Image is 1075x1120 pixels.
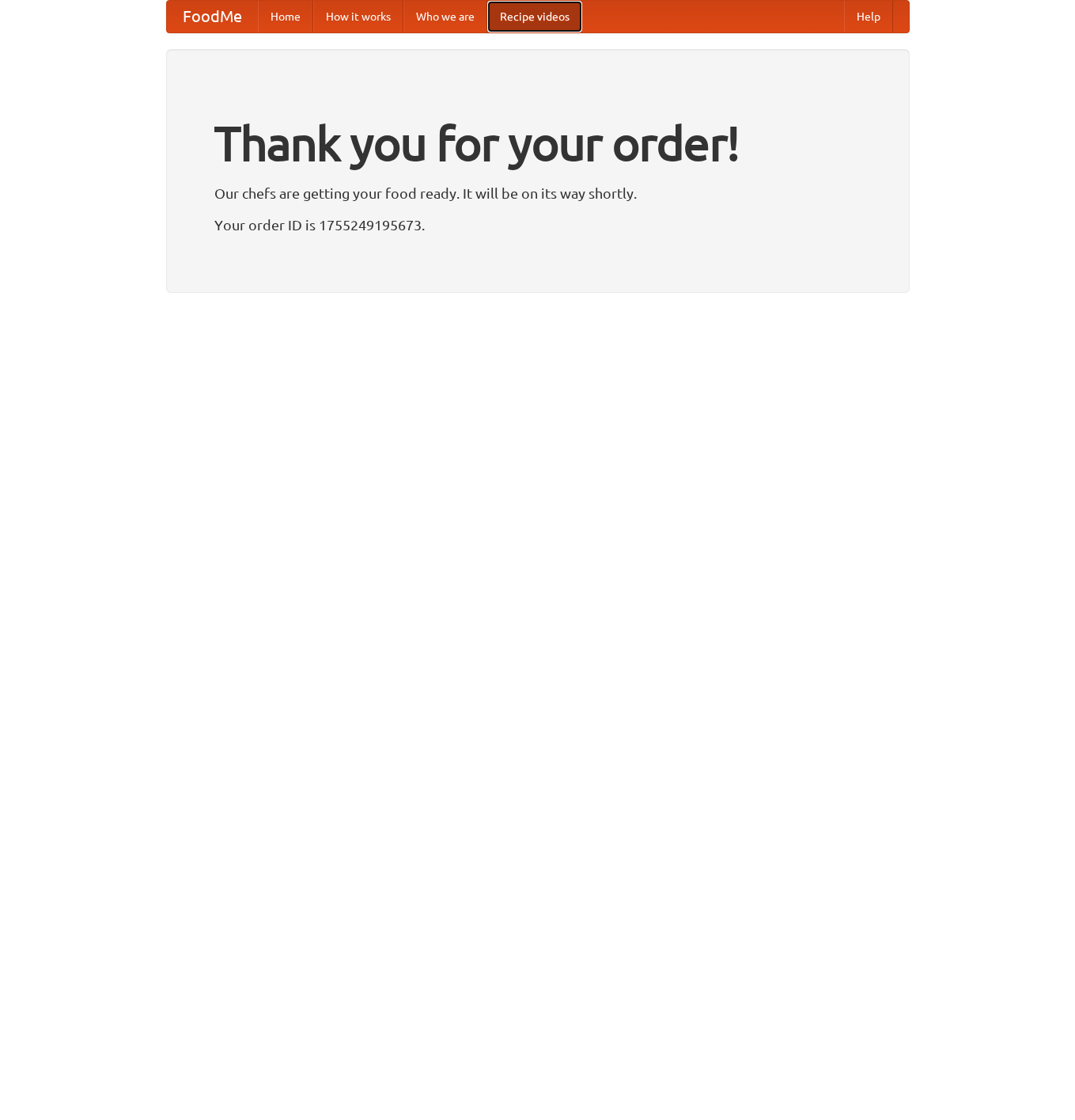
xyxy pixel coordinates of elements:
[214,181,861,205] p: Our chefs are getting your food ready. It will be on its way shortly.
[487,1,582,32] a: Recipe videos
[214,213,861,237] p: Your order ID is 1755249195673.
[403,1,487,32] a: Who we are
[167,1,258,32] a: FoodMe
[313,1,403,32] a: How it works
[844,1,893,32] a: Help
[214,105,861,181] h1: Thank you for your order!
[258,1,313,32] a: Home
